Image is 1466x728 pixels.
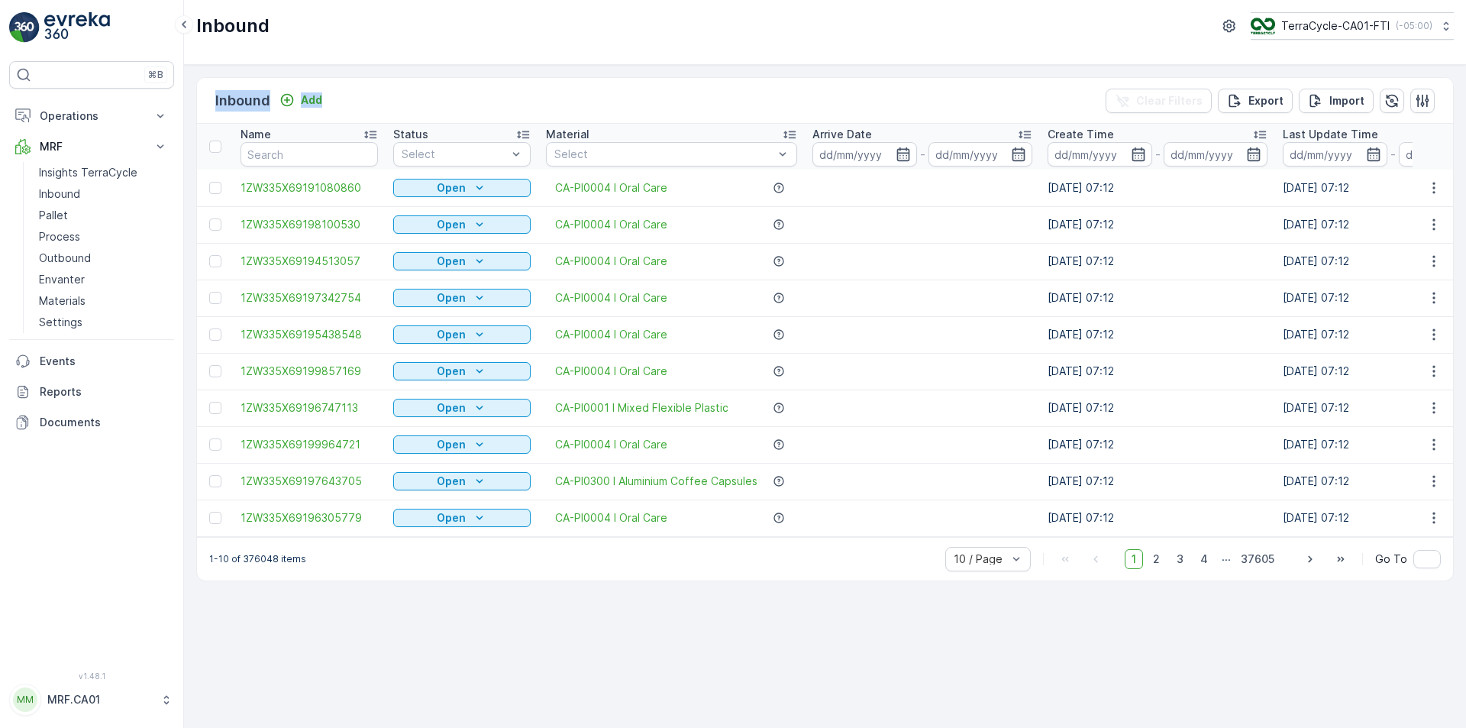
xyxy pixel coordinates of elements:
button: Open [393,399,531,417]
a: 1ZW335X69197643705 [241,474,378,489]
a: Documents [9,407,174,438]
span: CA-PI0004 I Oral Care [555,217,667,232]
p: ( -05:00 ) [1396,20,1432,32]
a: 1ZW335X69196747113 [241,400,378,416]
button: Open [393,252,531,270]
p: ⌘B [148,69,163,81]
a: Pallet [33,205,174,226]
p: Materials [39,293,86,309]
a: CA-PI0004 I Oral Care [555,180,667,196]
div: Toggle Row Selected [209,365,221,377]
button: Open [393,215,531,234]
td: [DATE] 07:12 [1040,463,1275,500]
a: 1ZW335X69195438548 [241,327,378,342]
div: Toggle Row Selected [209,475,221,487]
p: Settings [39,315,82,330]
p: Status [393,127,428,142]
p: ... [1222,549,1231,569]
p: Open [437,254,466,269]
p: Open [437,400,466,416]
button: Operations [9,101,174,131]
p: Clear Filters [1136,93,1203,108]
a: CA-PI0004 I Oral Care [555,290,667,306]
td: [DATE] 07:12 [1040,500,1275,536]
p: Reports [40,384,168,400]
span: v 1.48.1 [9,671,174,681]
input: dd/mm/yyyy [1164,142,1268,167]
div: Toggle Row Selected [209,182,221,194]
span: CA-PI0004 I Oral Care [555,254,667,269]
p: Last Update Time [1283,127,1378,142]
p: Open [437,180,466,196]
input: dd/mm/yyyy [928,142,1033,167]
p: - [920,145,925,163]
p: Open [437,437,466,452]
p: Process [39,229,80,244]
input: dd/mm/yyyy [1283,142,1387,167]
p: Open [437,474,466,489]
button: Add [273,91,328,109]
img: logo_light-DOdMpM7g.png [44,12,110,43]
p: Add [301,92,322,108]
span: 3 [1170,549,1190,569]
a: CA-PI0004 I Oral Care [555,364,667,379]
td: [DATE] 07:12 [1040,426,1275,463]
a: Inbound [33,183,174,205]
p: Envanter [39,272,85,287]
td: [DATE] 07:12 [1040,170,1275,206]
p: Arrive Date [812,127,872,142]
div: Toggle Row Selected [209,292,221,304]
p: Insights TerraCycle [39,165,137,180]
span: Go To [1375,552,1407,567]
div: Toggle Row Selected [209,328,221,341]
p: 1-10 of 376048 items [209,553,306,565]
span: 37605 [1234,549,1281,569]
span: CA-PI0004 I Oral Care [555,327,667,342]
td: [DATE] 07:12 [1040,316,1275,353]
span: CA-PI0001 I Mixed Flexible Plastic [555,400,728,416]
button: Import [1299,89,1374,113]
p: Open [437,510,466,526]
button: Open [393,472,531,490]
a: Materials [33,290,174,312]
a: Events [9,346,174,377]
td: [DATE] 07:12 [1040,353,1275,390]
button: MRF [9,131,174,162]
img: TC_BVHiTW6.png [1251,18,1275,34]
td: [DATE] 07:12 [1040,390,1275,426]
a: 1ZW335X69196305779 [241,510,378,526]
div: MM [13,688,37,712]
button: Open [393,325,531,344]
td: [DATE] 07:12 [1040,206,1275,243]
p: Select [402,147,507,162]
a: CA-PI0004 I Oral Care [555,510,667,526]
a: 1ZW335X69197342754 [241,290,378,306]
button: TerraCycle-CA01-FTI(-05:00) [1251,12,1454,40]
p: Operations [40,108,144,124]
p: MRF.CA01 [47,692,153,707]
div: Toggle Row Selected [209,255,221,267]
a: 1ZW335X69199964721 [241,437,378,452]
div: Toggle Row Selected [209,402,221,414]
input: Search [241,142,378,167]
button: Open [393,435,531,454]
a: CA-PI0004 I Oral Care [555,437,667,452]
p: - [1155,145,1161,163]
a: Reports [9,377,174,407]
p: Inbound [196,14,270,38]
td: [DATE] 07:12 [1040,243,1275,280]
a: CA-PI0300 I Aluminium Coffee Capsules [555,474,757,489]
p: Open [437,364,466,379]
button: MMMRF.CA01 [9,684,174,716]
p: Outbound [39,251,91,266]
